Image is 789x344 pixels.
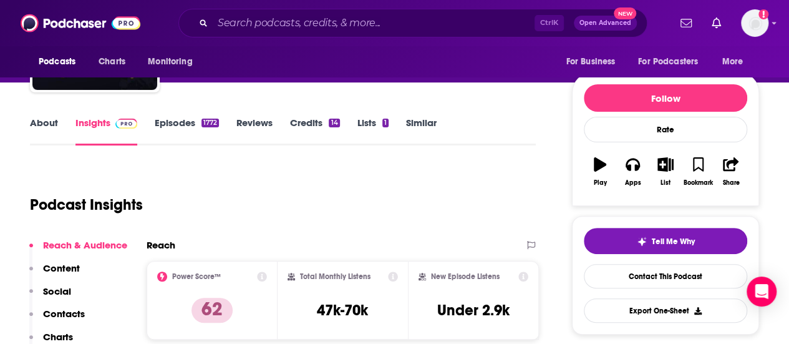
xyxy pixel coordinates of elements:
p: Content [43,262,80,274]
img: tell me why sparkle [637,237,647,247]
a: Lists1 [357,117,389,145]
span: For Business [566,53,615,71]
span: New [614,7,636,19]
svg: Add a profile image [758,9,768,19]
span: Podcasts [39,53,75,71]
p: Social [43,285,71,297]
button: Share [715,149,747,194]
input: Search podcasts, credits, & more... [213,13,535,33]
div: Search podcasts, credits, & more... [178,9,647,37]
a: Episodes1772 [155,117,219,145]
div: Apps [625,179,641,187]
div: Play [594,179,607,187]
h1: Podcast Insights [30,195,143,214]
img: User Profile [741,9,768,37]
button: open menu [714,50,759,74]
span: Ctrl K [535,15,564,31]
p: 62 [191,298,233,323]
button: Content [29,262,80,285]
button: tell me why sparkleTell Me Why [584,228,747,254]
button: Open AdvancedNew [574,16,637,31]
div: 1772 [201,119,219,127]
button: open menu [557,50,631,74]
button: Apps [616,149,649,194]
button: Export One-Sheet [584,298,747,323]
button: Bookmark [682,149,714,194]
button: Play [584,149,616,194]
div: Open Intercom Messenger [747,277,777,307]
span: Open Advanced [579,20,631,26]
div: Rate [584,117,747,142]
a: Credits14 [290,117,339,145]
button: List [649,149,682,194]
button: open menu [30,50,92,74]
span: Monitoring [148,53,192,71]
div: 14 [329,119,339,127]
span: For Podcasters [638,53,698,71]
a: Show notifications dropdown [675,12,697,34]
a: Contact This Podcast [584,264,747,288]
p: Contacts [43,308,85,320]
span: Tell Me Why [652,237,695,247]
a: InsightsPodchaser Pro [75,117,137,145]
button: Social [29,285,71,308]
span: More [722,53,743,71]
span: Logged in as calellac [741,9,768,37]
h2: New Episode Listens [431,272,500,281]
p: Reach & Audience [43,239,127,251]
button: Follow [584,84,747,112]
h3: Under 2.9k [437,301,510,320]
div: Bookmark [684,179,713,187]
a: Similar [406,117,437,145]
h3: 47k-70k [317,301,368,320]
h2: Reach [147,239,175,251]
p: Charts [43,331,73,343]
a: Show notifications dropdown [707,12,726,34]
button: Reach & Audience [29,239,127,262]
a: About [30,117,58,145]
div: 1 [382,119,389,127]
div: Share [722,179,739,187]
button: Show profile menu [741,9,768,37]
button: open menu [139,50,208,74]
img: Podchaser Pro [115,119,137,129]
a: Charts [90,50,133,74]
h2: Power Score™ [172,272,221,281]
div: List [661,179,670,187]
span: Charts [99,53,125,71]
h2: Total Monthly Listens [300,272,370,281]
button: open menu [630,50,716,74]
img: Podchaser - Follow, Share and Rate Podcasts [21,11,140,35]
button: Contacts [29,308,85,331]
a: Reviews [236,117,273,145]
